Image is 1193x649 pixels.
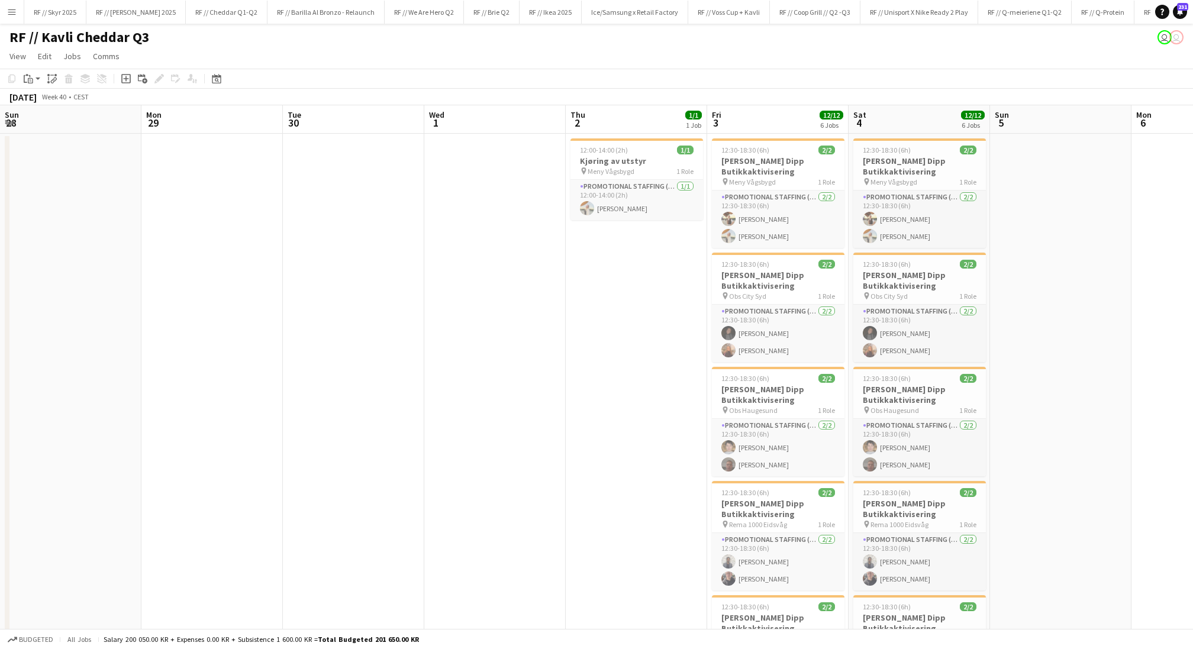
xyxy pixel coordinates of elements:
[267,1,385,24] button: RF // Barilla Al Bronzo - Relaunch
[5,49,31,64] a: View
[870,292,908,301] span: Obs City Syd
[1136,109,1152,120] span: Mon
[570,156,703,166] h3: Kjøring av utstyr
[820,121,843,130] div: 6 Jobs
[853,419,986,476] app-card-role: Promotional Staffing (Promotional Staff)2/212:30-18:30 (6h)[PERSON_NAME][PERSON_NAME]
[712,384,844,405] h3: [PERSON_NAME] Dipp Butikkaktivisering
[677,146,694,154] span: 1/1
[582,1,688,24] button: Ice/Samsung x Retail Factory
[520,1,582,24] button: RF // Ikea 2025
[818,292,835,301] span: 1 Role
[93,51,120,62] span: Comms
[729,292,766,301] span: Obs City Syd
[993,116,1009,130] span: 5
[863,374,911,383] span: 12:30-18:30 (6h)
[686,121,701,130] div: 1 Job
[580,146,628,154] span: 12:00-14:00 (2h)
[853,384,986,405] h3: [PERSON_NAME] Dipp Butikkaktivisering
[818,488,835,497] span: 2/2
[39,92,69,101] span: Week 40
[63,51,81,62] span: Jobs
[569,116,585,130] span: 2
[65,635,93,644] span: All jobs
[286,116,301,130] span: 30
[870,177,917,186] span: Meny Vågsbygd
[712,533,844,590] app-card-role: Promotional Staffing (Promotional Staff)2/212:30-18:30 (6h)[PERSON_NAME][PERSON_NAME]
[464,1,520,24] button: RF // Brie Q2
[960,602,976,611] span: 2/2
[712,419,844,476] app-card-role: Promotional Staffing (Promotional Staff)2/212:30-18:30 (6h)[PERSON_NAME][PERSON_NAME]
[712,109,721,120] span: Fri
[852,116,866,130] span: 4
[19,635,53,644] span: Budgeted
[1157,30,1172,44] app-user-avatar: Alexander Skeppland Hole
[712,367,844,476] app-job-card: 12:30-18:30 (6h)2/2[PERSON_NAME] Dipp Butikkaktivisering Obs Haugesund1 RolePromotional Staffing ...
[863,488,911,497] span: 12:30-18:30 (6h)
[863,602,911,611] span: 12:30-18:30 (6h)
[1072,1,1134,24] button: RF // Q-Protein
[863,146,911,154] span: 12:30-18:30 (6h)
[88,49,124,64] a: Comms
[712,253,844,362] app-job-card: 12:30-18:30 (6h)2/2[PERSON_NAME] Dipp Butikkaktivisering Obs City Syd1 RolePromotional Staffing (...
[860,1,978,24] button: RF // Unisport X Nike Ready 2 Play
[104,635,419,644] div: Salary 200 050.00 KR + Expenses 0.00 KR + Subsistence 1 600.00 KR =
[853,138,986,248] app-job-card: 12:30-18:30 (6h)2/2[PERSON_NAME] Dipp Butikkaktivisering Meny Vågsbygd1 RolePromotional Staffing ...
[853,367,986,476] app-job-card: 12:30-18:30 (6h)2/2[PERSON_NAME] Dipp Butikkaktivisering Obs Haugesund1 RolePromotional Staffing ...
[818,602,835,611] span: 2/2
[853,109,866,120] span: Sat
[688,1,770,24] button: RF // Voss Cup + Kavli
[853,253,986,362] app-job-card: 12:30-18:30 (6h)2/2[PERSON_NAME] Dipp Butikkaktivisering Obs City Syd1 RolePromotional Staffing (...
[427,116,444,130] span: 1
[853,156,986,177] h3: [PERSON_NAME] Dipp Butikkaktivisering
[5,109,19,120] span: Sun
[960,488,976,497] span: 2/2
[710,116,721,130] span: 3
[3,116,19,130] span: 28
[570,138,703,220] div: 12:00-14:00 (2h)1/1Kjøring av utstyr Meny Vågsbygd1 RolePromotional Staffing (Promotional Staff)1...
[588,167,634,176] span: Meny Vågsbygd
[712,270,844,291] h3: [PERSON_NAME] Dipp Butikkaktivisering
[73,92,89,101] div: CEST
[818,177,835,186] span: 1 Role
[24,1,86,24] button: RF // Skyr 2025
[721,260,769,269] span: 12:30-18:30 (6h)
[712,138,844,248] app-job-card: 12:30-18:30 (6h)2/2[PERSON_NAME] Dipp Butikkaktivisering Meny Vågsbygd1 RolePromotional Staffing ...
[6,633,55,646] button: Budgeted
[959,520,976,529] span: 1 Role
[570,180,703,220] app-card-role: Promotional Staffing (Promotional Staff)1/112:00-14:00 (2h)[PERSON_NAME]
[962,121,984,130] div: 6 Jobs
[853,498,986,519] h3: [PERSON_NAME] Dipp Butikkaktivisering
[146,109,162,120] span: Mon
[1134,116,1152,130] span: 6
[712,190,844,248] app-card-role: Promotional Staffing (Promotional Staff)2/212:30-18:30 (6h)[PERSON_NAME][PERSON_NAME]
[870,406,919,415] span: Obs Haugesund
[961,111,985,120] span: 12/12
[288,109,301,120] span: Tue
[853,481,986,590] div: 12:30-18:30 (6h)2/2[PERSON_NAME] Dipp Butikkaktivisering Rema 1000 Eidsvåg1 RolePromotional Staff...
[960,374,976,383] span: 2/2
[676,167,694,176] span: 1 Role
[729,406,778,415] span: Obs Haugesund
[853,612,986,634] h3: [PERSON_NAME] Dipp Butikkaktivisering
[712,156,844,177] h3: [PERSON_NAME] Dipp Butikkaktivisering
[33,49,56,64] a: Edit
[818,406,835,415] span: 1 Role
[729,520,787,529] span: Rema 1000 Eidsvåg
[712,481,844,590] app-job-card: 12:30-18:30 (6h)2/2[PERSON_NAME] Dipp Butikkaktivisering Rema 1000 Eidsvåg1 RolePromotional Staff...
[712,498,844,519] h3: [PERSON_NAME] Dipp Butikkaktivisering
[685,111,702,120] span: 1/1
[1177,3,1188,11] span: 231
[186,1,267,24] button: RF // Cheddar Q1-Q2
[853,533,986,590] app-card-role: Promotional Staffing (Promotional Staff)2/212:30-18:30 (6h)[PERSON_NAME][PERSON_NAME]
[818,374,835,383] span: 2/2
[978,1,1072,24] button: RF // Q-meieriene Q1-Q2
[59,49,86,64] a: Jobs
[770,1,860,24] button: RF // Coop Grill // Q2 -Q3
[1173,5,1187,19] a: 231
[960,260,976,269] span: 2/2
